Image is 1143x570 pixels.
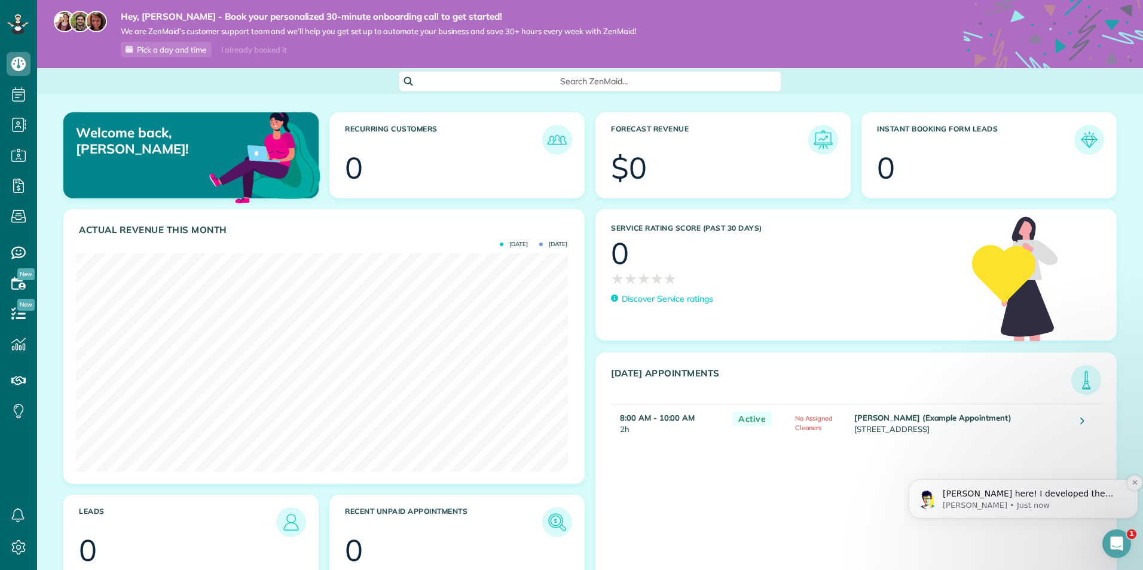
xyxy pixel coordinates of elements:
[121,42,212,57] a: Pick a day and time
[622,293,713,305] p: Discover Service ratings
[279,510,303,534] img: icon_leads-1bed01f49abd5b7fead27621c3d59655bb73ed531f8eeb49469d10e621d6b896.png
[624,268,637,289] span: ★
[732,412,772,427] span: Active
[1074,368,1098,392] img: icon_todays_appointments-901f7ab196bb0bea1936b74009e4eb5ffbc2d2711fa7634e0d609ed5ef32b18b.png
[795,414,833,432] span: No Assigned Cleaners
[650,268,664,289] span: ★
[877,153,895,183] div: 0
[611,293,713,305] a: Discover Service ratings
[854,413,1011,422] strong: [PERSON_NAME] (Example Appointment)
[54,11,75,32] img: maria-72a9807cf96188c08ef61303f053569d2e2a8a1cde33d635c8a3ac13582a053d.jpg
[500,241,528,247] span: [DATE]
[611,368,1071,395] h3: [DATE] Appointments
[79,535,97,565] div: 0
[811,128,835,152] img: icon_forecast_revenue-8c13a41c7ed35a8dcfafea3cbb826a0462acb37728057bba2d056411b612bbbe.png
[345,153,363,183] div: 0
[137,45,206,54] span: Pick a day and time
[611,268,624,289] span: ★
[1127,529,1136,539] span: 1
[345,535,363,565] div: 0
[207,99,323,214] img: dashboard_welcome-42a62b7d889689a78055ac9021e634bf52bae3f8056760290aed330b23ab8690.png
[79,507,276,537] h3: Leads
[76,125,237,157] p: Welcome back, [PERSON_NAME]!
[611,125,808,155] h3: Forecast Revenue
[121,26,637,36] span: We are ZenMaid’s customer support team and we’ll help you get set up to automate your business an...
[877,125,1074,155] h3: Instant Booking Form Leads
[345,125,542,155] h3: Recurring Customers
[85,11,107,32] img: michelle-19f622bdf1676172e81f8f8fba1fb50e276960ebfe0243fe18214015130c80e4.jpg
[69,11,91,32] img: jorge-587dff0eeaa6aab1f244e6dc62b8924c3b6ad411094392a53c71c6c4a576187d.jpg
[345,507,542,537] h3: Recent unpaid appointments
[121,11,637,23] strong: Hey, [PERSON_NAME] - Book your personalized 30-minute onboarding call to get started!
[611,153,647,183] div: $0
[620,413,695,422] strong: 8:00 AM - 10:00 AM
[1077,128,1101,152] img: icon_form_leads-04211a6a04a5b2264e4ee56bc0799ec3eb69b7e499cbb523a139df1d13a81ae0.png
[611,238,629,268] div: 0
[79,225,572,235] h3: Actual Revenue this month
[545,128,569,152] img: icon_recurring_customers-cf858462ba22bcd05b5a5880d41d6543d210077de5bb9ebc9590e49fd87d84ed.png
[851,404,1071,441] td: [STREET_ADDRESS]
[17,299,35,311] span: New
[904,454,1143,538] iframe: Intercom notifications message
[17,268,35,280] span: New
[664,268,677,289] span: ★
[611,224,960,232] h3: Service Rating score (past 30 days)
[539,241,567,247] span: [DATE]
[214,42,294,57] div: I already booked it
[637,268,650,289] span: ★
[611,404,726,441] td: 2h
[1102,529,1131,558] iframe: Intercom live chat
[545,510,569,534] img: icon_unpaid_appointments-47b8ce3997adf2238b356f14209ab4cced10bd1f174958f3ca8f1d0dd7fffeee.png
